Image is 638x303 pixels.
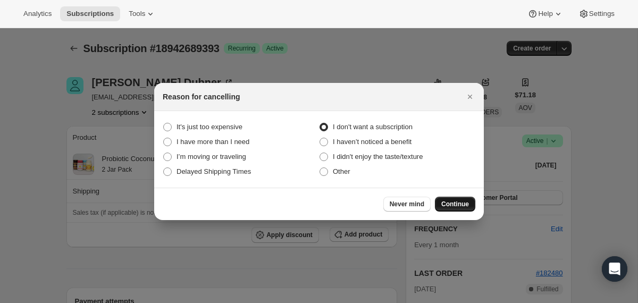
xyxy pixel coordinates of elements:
span: I have more than I need [177,138,249,146]
span: Continue [441,200,469,208]
span: Help [538,10,552,18]
span: It's just too expensive [177,123,242,131]
div: Open Intercom Messenger [602,256,627,282]
button: Subscriptions [60,6,120,21]
span: Analytics [23,10,52,18]
button: Tools [122,6,162,21]
span: Settings [589,10,615,18]
span: I haven’t noticed a benefit [333,138,412,146]
button: Close [463,89,477,104]
button: Settings [572,6,621,21]
span: I didn't enjoy the taste/texture [333,153,423,161]
span: I’m moving or traveling [177,153,246,161]
span: Delayed Shipping Times [177,167,251,175]
button: Help [521,6,569,21]
span: I don't want a subscription [333,123,413,131]
h2: Reason for cancelling [163,91,240,102]
span: Never mind [390,200,424,208]
span: Other [333,167,350,175]
span: Tools [129,10,145,18]
button: Never mind [383,197,431,212]
button: Analytics [17,6,58,21]
button: Continue [435,197,475,212]
span: Subscriptions [66,10,114,18]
